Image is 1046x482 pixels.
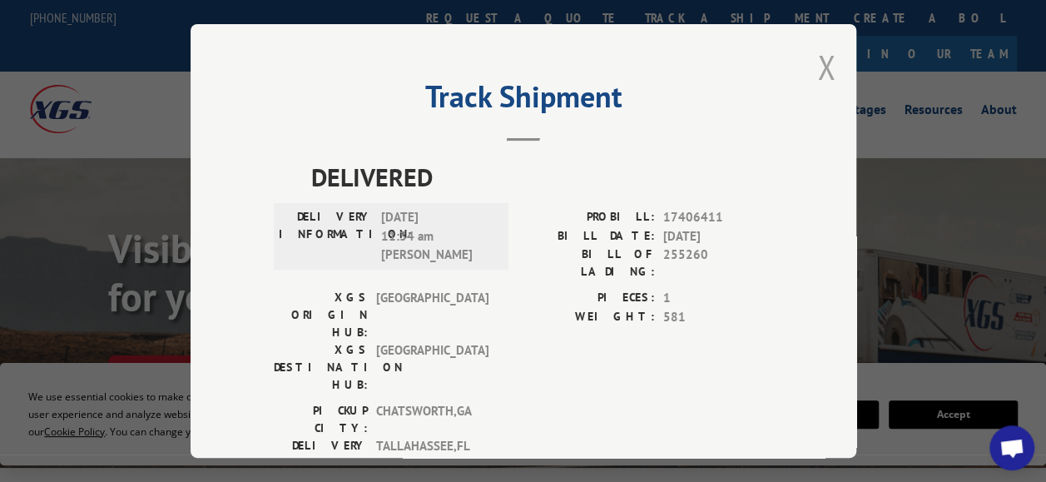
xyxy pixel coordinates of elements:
[376,437,488,472] span: TALLAHASSEE , FL
[663,227,773,246] span: [DATE]
[663,208,773,227] span: 17406411
[663,246,773,281] span: 255260
[274,402,368,437] label: PICKUP CITY:
[523,289,655,308] label: PIECES:
[376,289,488,341] span: [GEOGRAPHIC_DATA]
[663,308,773,327] span: 581
[523,246,655,281] label: BILL OF LADING:
[381,208,493,265] span: [DATE] 11:34 am [PERSON_NAME]
[376,341,488,394] span: [GEOGRAPHIC_DATA]
[274,341,368,394] label: XGS DESTINATION HUB:
[523,208,655,227] label: PROBILL:
[311,158,773,196] span: DELIVERED
[274,437,368,472] label: DELIVERY CITY:
[274,289,368,341] label: XGS ORIGIN HUB:
[523,227,655,246] label: BILL DATE:
[274,85,773,117] h2: Track Shipment
[817,45,835,89] button: Close modal
[523,308,655,327] label: WEIGHT:
[989,425,1034,470] div: Open chat
[279,208,373,265] label: DELIVERY INFORMATION:
[376,402,488,437] span: CHATSWORTH , GA
[663,289,773,308] span: 1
